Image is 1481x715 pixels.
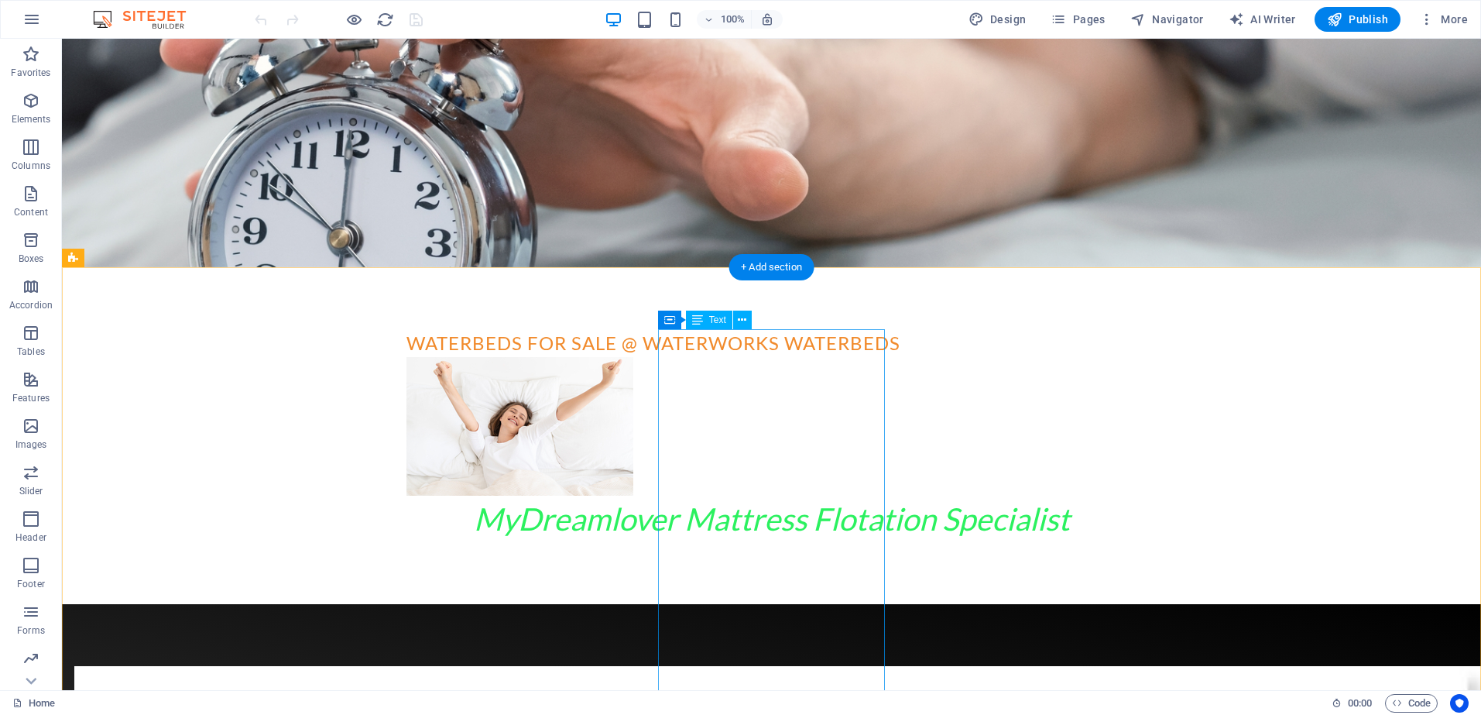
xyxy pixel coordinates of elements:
p: Columns [12,160,50,172]
p: Elements [12,113,51,125]
button: Publish [1315,7,1400,32]
span: Design [968,12,1027,27]
span: AI Writer [1229,12,1296,27]
button: Click here to leave preview mode and continue editing [345,10,363,29]
p: Boxes [19,253,44,265]
p: Marketing [9,671,52,683]
p: Content [14,206,48,218]
i: On resize automatically adjust zoom level to fit chosen device. [760,12,774,26]
button: Code [1385,694,1438,713]
p: Features [12,392,50,404]
div: Design (Ctrl+Alt+Y) [962,7,1033,32]
h6: 100% [720,10,745,29]
p: Images [15,438,47,451]
p: Footer [17,578,45,590]
button: More [1413,7,1474,32]
p: Accordion [9,299,53,311]
p: Forms [17,624,45,637]
button: 100% [697,10,752,29]
button: Navigator [1124,7,1210,32]
h6: Session time [1332,694,1373,713]
span: Text [709,315,726,325]
button: Design [962,7,1033,32]
button: AI Writer [1222,7,1302,32]
i: Reload page [376,11,394,29]
span: Pages [1051,12,1105,27]
p: Tables [17,345,45,358]
span: Code [1392,694,1431,713]
p: Header [15,531,46,544]
p: Slider [19,485,43,497]
span: Navigator [1130,12,1204,27]
button: Pages [1044,7,1111,32]
img: Editor Logo [89,10,205,29]
a: Click to cancel selection. Double-click to open Pages [12,694,55,713]
button: reload [375,10,394,29]
p: Favorites [11,67,50,79]
span: 00 00 [1348,694,1372,713]
span: More [1419,12,1468,27]
button: Usercentrics [1450,694,1469,713]
span: Publish [1327,12,1388,27]
span: : [1359,697,1361,709]
div: + Add section [729,254,814,280]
